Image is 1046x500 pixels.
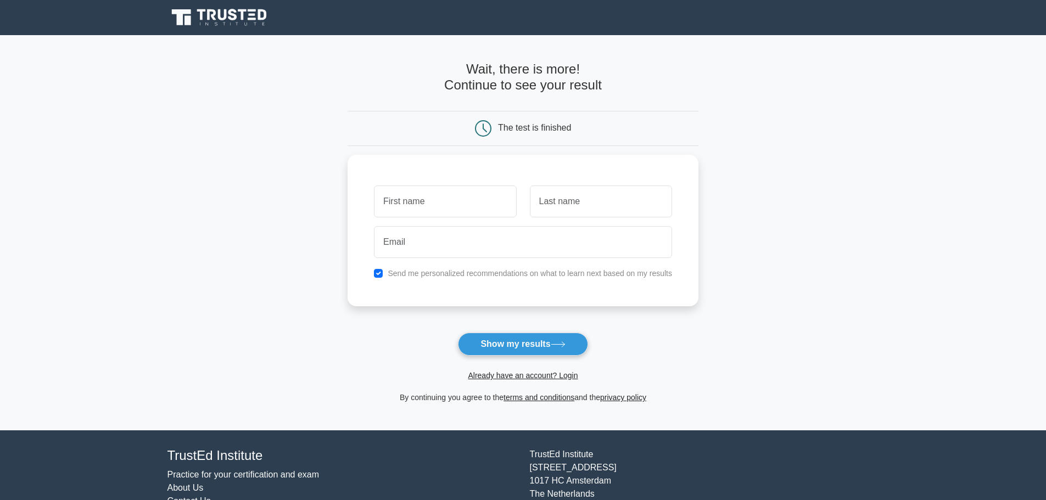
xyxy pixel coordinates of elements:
a: About Us [167,483,204,492]
h4: TrustEd Institute [167,448,517,464]
a: privacy policy [600,393,646,402]
a: Practice for your certification and exam [167,470,320,479]
input: Last name [530,186,672,217]
a: terms and conditions [504,393,574,402]
label: Send me personalized recommendations on what to learn next based on my results [388,269,672,278]
button: Show my results [458,333,588,356]
input: First name [374,186,516,217]
a: Already have an account? Login [468,371,578,380]
h4: Wait, there is more! Continue to see your result [348,61,698,93]
div: The test is finished [498,123,571,132]
input: Email [374,226,672,258]
div: By continuing you agree to the and the [341,391,705,404]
